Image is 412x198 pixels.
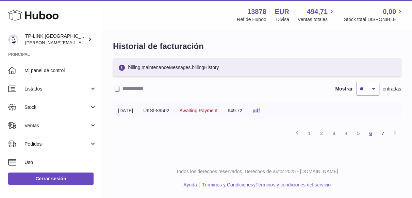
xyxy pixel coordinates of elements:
[25,33,86,46] div: TP-LINK [GEOGRAPHIC_DATA], SOCIEDAD LIMITADA
[303,127,315,139] a: 1
[8,172,94,185] a: Cerrar sesión
[344,7,404,23] a: 0,00 Stock total DISPONIBLE
[352,127,364,139] a: 5
[340,127,352,139] a: 4
[335,86,352,92] label: Mostrar
[25,40,136,45] span: [PERSON_NAME][EMAIL_ADDRESS][DOMAIN_NAME]
[138,102,174,119] td: UKSI-89502
[24,141,89,147] span: Pedidos
[24,122,89,129] span: Ventas
[344,16,404,23] span: Stock total DISPONIBLE
[200,182,331,188] li: y
[108,168,407,175] p: Todos los derechos reservados. Derechos de autor 2025 - [DOMAIN_NAME]
[24,86,89,92] span: Listados
[113,102,138,119] td: [DATE]
[298,16,335,23] span: Ventas totales
[256,182,331,187] a: Términos y condiciones del servicio
[315,127,328,139] a: 2
[275,7,289,16] strong: EUR
[237,16,266,23] div: Ref de Huboo
[24,104,89,111] span: Stock
[24,67,97,74] span: Mi panel de control
[223,102,247,119] td: 649.72
[298,7,335,23] a: 494,71 Ventas totales
[179,108,217,113] span: Awaiting Payment
[328,127,340,139] a: 3
[183,182,197,187] a: Ayuda
[24,159,97,166] span: Uso
[8,34,18,45] img: celia.yan@tp-link.com
[276,16,289,23] div: Divisa
[202,182,253,187] a: Términos y Condiciones
[383,7,396,16] span: 0,00
[252,108,260,113] a: pdf
[364,127,377,139] a: 6
[247,7,266,16] strong: 13878
[383,86,401,92] span: entradas
[377,127,389,139] a: 7
[113,59,401,77] div: billing.maintenanceMessages.billingHistory
[307,7,328,16] span: 494,71
[113,41,401,52] h1: Historial de facturación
